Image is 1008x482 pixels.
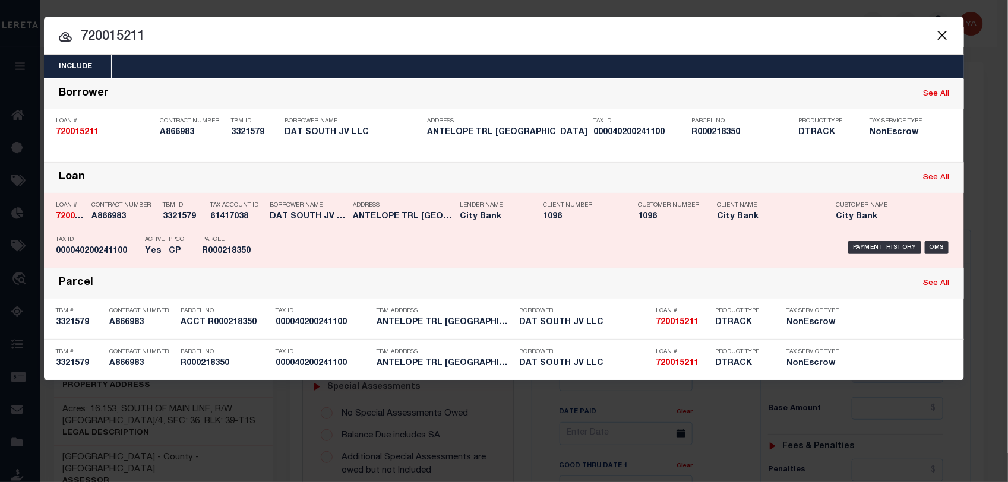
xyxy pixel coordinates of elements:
h5: A866983 [109,318,175,328]
div: OMS [925,241,949,254]
strong: 720015211 [656,318,699,326]
p: Loan # [56,118,154,125]
h5: A866983 [109,359,175,369]
a: See All [923,280,949,287]
h5: ANTELOPE TRL L4 MIDLAND, TX 79706 [427,128,587,138]
h5: 3321579 [163,212,204,222]
h5: DTRACK [798,128,852,138]
p: TBM # [56,348,103,356]
p: TBM Address [377,348,513,356]
strong: 720015211 [56,213,99,221]
h5: City Bank [460,212,525,222]
h5: R000218350 [691,128,792,138]
h5: NonEscrow [786,359,840,369]
p: Product Type [715,348,769,356]
p: TBM ID [163,202,204,209]
p: Product Type [715,307,769,315]
h5: NonEscrow [870,128,929,138]
p: Tax Service Type [786,307,840,315]
h5: 3321579 [231,128,279,138]
p: Address [353,202,454,209]
h5: DTRACK [715,318,769,328]
div: Payment History [848,241,921,254]
div: Loan [59,171,85,185]
p: Product Type [798,118,852,125]
p: Active [145,236,165,243]
div: Parcel [59,277,93,290]
h5: ANTELOPE TRL L4 MIDLAND, TX 79706 [353,212,454,222]
h5: 720015211 [656,359,709,369]
h5: DAT SOUTH JV LLC [519,359,650,369]
h5: 1096 [543,212,620,222]
p: Loan # [656,307,709,315]
h5: City Bank [836,212,937,222]
h5: CP [169,246,184,256]
p: Borrower Name [270,202,347,209]
h5: R000218350 [202,246,255,256]
h5: DAT SOUTH JV LLC [519,318,650,328]
p: TBM ID [231,118,279,125]
h5: 1096 [638,212,697,222]
h5: 720015211 [56,128,154,138]
h5: R000218350 [181,359,270,369]
a: See All [923,174,949,182]
h5: City Bank [717,212,818,222]
p: Tax Service Type [870,118,929,125]
p: Client Number [543,202,620,209]
input: Start typing... [44,27,964,47]
p: Borrower Name [285,118,421,125]
p: Tax ID [56,236,139,243]
p: Tax ID [276,307,371,315]
h5: 3321579 [56,318,103,328]
button: Include [44,55,107,78]
h5: Yes [145,246,163,256]
h5: ANTELOPE TRL L4 MIDLAND, TX 79706 [377,359,513,369]
p: Tax Account ID [210,202,264,209]
p: Lender Name [460,202,525,209]
p: Tax ID [276,348,371,356]
h5: 720015211 [656,318,709,328]
h5: 000040200241100 [593,128,685,138]
h5: 000040200241100 [276,318,371,328]
h5: A866983 [91,212,157,222]
button: Close [934,27,950,43]
p: Contract Number [160,118,225,125]
h5: ACCT R000218350 [181,318,270,328]
p: Parcel [202,236,255,243]
p: TBM # [56,307,103,315]
p: Client Name [717,202,818,209]
p: Parcel No [181,348,270,356]
h5: 000040200241100 [276,359,371,369]
h5: 61417038 [210,212,264,222]
h5: DAT SOUTH JV LLC [285,128,421,138]
p: Loan # [656,348,709,356]
p: Customer Number [638,202,699,209]
p: Contract Number [109,307,175,315]
p: Contract Number [91,202,157,209]
p: PPCC [169,236,184,243]
h5: 720015211 [56,212,86,222]
strong: 720015211 [656,359,699,367]
h5: DAT SOUTH JV LLC [270,212,347,222]
p: Borrower [519,348,650,356]
p: TBM Address [377,307,513,315]
p: Customer Name [836,202,937,209]
p: Borrower [519,307,650,315]
h5: ANTELOPE TRL L4 MIDLAND, TX 79706 [377,318,513,328]
p: Loan # [56,202,86,209]
h5: 000040200241100 [56,246,139,256]
h5: A866983 [160,128,225,138]
h5: NonEscrow [786,318,840,328]
div: Borrower [59,87,109,101]
p: Contract Number [109,348,175,356]
p: Tax ID [593,118,685,125]
p: Parcel No [181,307,270,315]
p: Tax Service Type [786,348,840,356]
p: Parcel No [691,118,792,125]
strong: 720015211 [56,128,99,137]
a: See All [923,90,949,98]
h5: 3321579 [56,359,103,369]
h5: DTRACK [715,359,769,369]
p: Address [427,118,587,125]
